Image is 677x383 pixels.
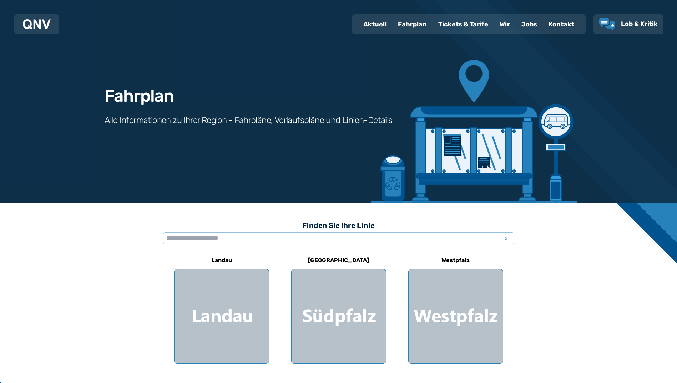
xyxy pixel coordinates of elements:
a: Aktuell [358,15,392,34]
a: Tickets & Tarife [433,15,494,34]
a: Kontakt [543,15,580,34]
h1: Fahrplan [105,87,174,104]
a: Westpfalz Region Westpfalz [408,252,503,364]
h6: [GEOGRAPHIC_DATA] [305,255,372,266]
a: Jobs [516,15,543,34]
h3: Finden Sie Ihre Linie [163,218,514,233]
img: QNV Logo [23,19,51,29]
span: Lob & Kritik [621,20,658,28]
a: Lob & Kritik [599,18,658,31]
a: Fahrplan [392,15,433,34]
a: QNV Logo [23,17,51,31]
h6: Westpfalz [439,255,473,266]
span: x [501,234,511,242]
h6: Landau [208,255,235,266]
a: [GEOGRAPHIC_DATA] Region Südpfalz [291,252,386,364]
h3: Alle Informationen zu Ihrer Region - Fahrpläne, Verlaufspläne und Linien-Details [105,114,393,126]
a: Wir [494,15,516,34]
a: Landau Region Landau [174,252,269,364]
